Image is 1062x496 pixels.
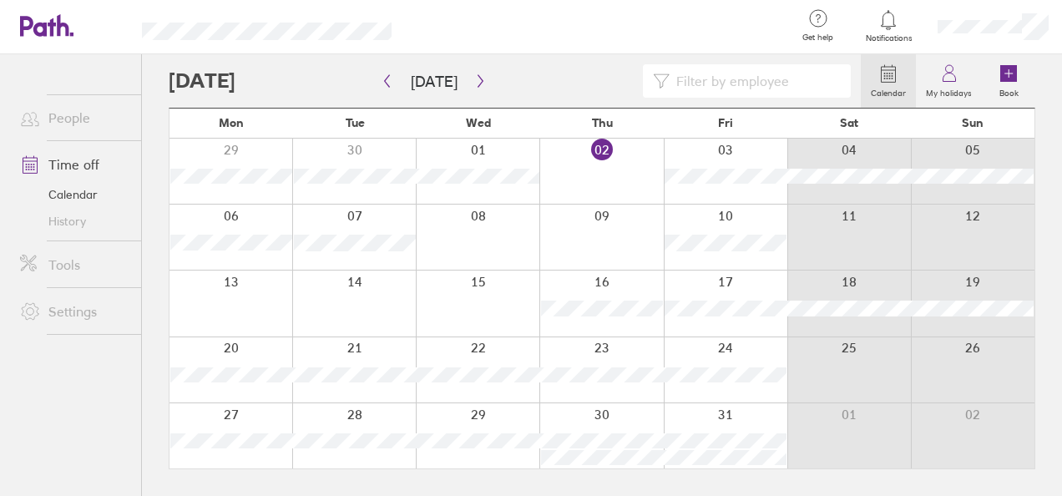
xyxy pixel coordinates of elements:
[861,84,916,99] label: Calendar
[916,54,982,108] a: My holidays
[346,116,365,129] span: Tue
[7,248,141,281] a: Tools
[840,116,858,129] span: Sat
[592,116,613,129] span: Thu
[989,84,1029,99] label: Book
[7,181,141,208] a: Calendar
[982,54,1035,108] a: Book
[7,148,141,181] a: Time off
[862,33,916,43] span: Notifications
[7,208,141,235] a: History
[861,54,916,108] a: Calendar
[7,101,141,134] a: People
[962,116,984,129] span: Sun
[397,68,471,95] button: [DATE]
[670,65,841,97] input: Filter by employee
[219,116,244,129] span: Mon
[7,295,141,328] a: Settings
[862,8,916,43] a: Notifications
[466,116,491,129] span: Wed
[916,84,982,99] label: My holidays
[718,116,733,129] span: Fri
[791,33,845,43] span: Get help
